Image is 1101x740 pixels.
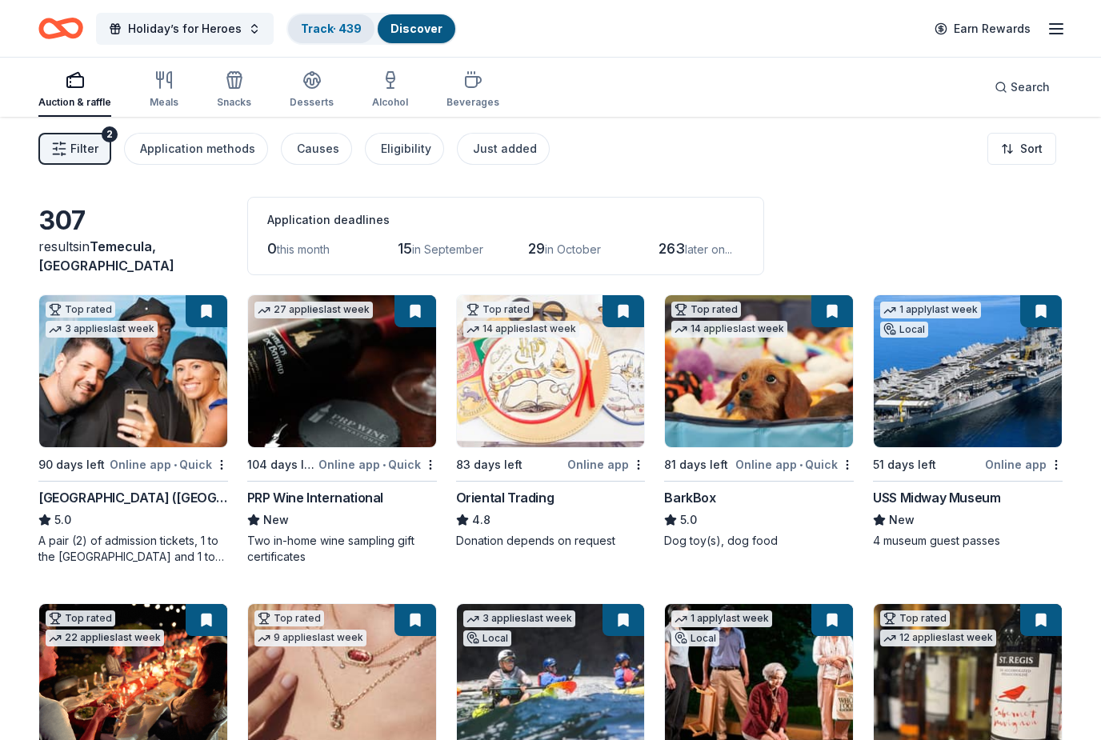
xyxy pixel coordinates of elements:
[254,630,366,646] div: 9 applies last week
[456,533,646,549] div: Donation depends on request
[528,240,545,257] span: 29
[664,294,854,549] a: Image for BarkBoxTop rated14 applieslast week81 days leftOnline app•QuickBarkBox5.0Dog toy(s), do...
[659,240,685,257] span: 263
[247,488,383,507] div: PRP Wine International
[372,64,408,117] button: Alcohol
[365,133,444,165] button: Eligibility
[247,533,437,565] div: Two in-home wine sampling gift certificates
[665,295,853,447] img: Image for BarkBox
[1011,78,1050,97] span: Search
[38,533,228,565] div: A pair (2) of admission tickets, 1 to the [GEOGRAPHIC_DATA] and 1 to the [GEOGRAPHIC_DATA]
[318,454,437,474] div: Online app Quick
[267,210,744,230] div: Application deadlines
[671,630,719,646] div: Local
[874,295,1062,447] img: Image for USS Midway Museum
[457,133,550,165] button: Just added
[472,510,490,530] span: 4.8
[290,64,334,117] button: Desserts
[38,96,111,109] div: Auction & raffle
[96,13,274,45] button: Holiday’s for Heroes
[873,533,1063,549] div: 4 museum guest passes
[46,630,164,646] div: 22 applies last week
[46,321,158,338] div: 3 applies last week
[412,242,483,256] span: in September
[664,488,715,507] div: BarkBox
[254,302,373,318] div: 27 applies last week
[456,488,555,507] div: Oriental Trading
[545,242,601,256] span: in October
[985,454,1063,474] div: Online app
[457,295,645,447] img: Image for Oriental Trading
[38,455,105,474] div: 90 days left
[446,64,499,117] button: Beverages
[38,488,228,507] div: [GEOGRAPHIC_DATA] ([GEOGRAPHIC_DATA])
[680,510,697,530] span: 5.0
[38,238,174,274] span: in
[46,610,115,626] div: Top rated
[254,610,324,626] div: Top rated
[301,22,362,35] a: Track· 439
[799,458,803,471] span: •
[290,96,334,109] div: Desserts
[873,294,1063,549] a: Image for USS Midway Museum1 applylast weekLocal51 days leftOnline appUSS Midway MuseumNew4 museu...
[463,610,575,627] div: 3 applies last week
[671,321,787,338] div: 14 applies last week
[567,454,645,474] div: Online app
[248,295,436,447] img: Image for PRP Wine International
[671,302,741,318] div: Top rated
[982,71,1063,103] button: Search
[70,139,98,158] span: Filter
[880,630,996,646] div: 12 applies last week
[263,510,289,530] span: New
[463,321,579,338] div: 14 applies last week
[297,139,339,158] div: Causes
[671,610,772,627] div: 1 apply last week
[880,322,928,338] div: Local
[456,455,522,474] div: 83 days left
[38,133,111,165] button: Filter2
[685,242,732,256] span: later on...
[382,458,386,471] span: •
[372,96,408,109] div: Alcohol
[880,610,950,626] div: Top rated
[46,302,115,318] div: Top rated
[128,19,242,38] span: Holiday’s for Heroes
[987,133,1056,165] button: Sort
[150,64,178,117] button: Meals
[39,295,227,447] img: Image for Hollywood Wax Museum (Hollywood)
[873,488,1000,507] div: USS Midway Museum
[174,458,177,471] span: •
[456,294,646,549] a: Image for Oriental TradingTop rated14 applieslast week83 days leftOnline appOriental Trading4.8Do...
[390,22,442,35] a: Discover
[463,630,511,646] div: Local
[925,14,1040,43] a: Earn Rewards
[38,64,111,117] button: Auction & raffle
[267,240,277,257] span: 0
[124,133,268,165] button: Application methods
[110,454,228,474] div: Online app Quick
[38,294,228,565] a: Image for Hollywood Wax Museum (Hollywood)Top rated3 applieslast week90 days leftOnline app•Quick...
[873,455,936,474] div: 51 days left
[140,139,255,158] div: Application methods
[463,302,533,318] div: Top rated
[277,242,330,256] span: this month
[150,96,178,109] div: Meals
[735,454,854,474] div: Online app Quick
[889,510,915,530] span: New
[664,455,728,474] div: 81 days left
[102,126,118,142] div: 2
[217,64,251,117] button: Snacks
[217,96,251,109] div: Snacks
[1020,139,1043,158] span: Sort
[281,133,352,165] button: Causes
[247,294,437,565] a: Image for PRP Wine International27 applieslast week104 days leftOnline app•QuickPRP Wine Internat...
[54,510,71,530] span: 5.0
[38,205,228,237] div: 307
[381,139,431,158] div: Eligibility
[38,10,83,47] a: Home
[38,238,174,274] span: Temecula, [GEOGRAPHIC_DATA]
[880,302,981,318] div: 1 apply last week
[398,240,412,257] span: 15
[38,237,228,275] div: results
[473,139,537,158] div: Just added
